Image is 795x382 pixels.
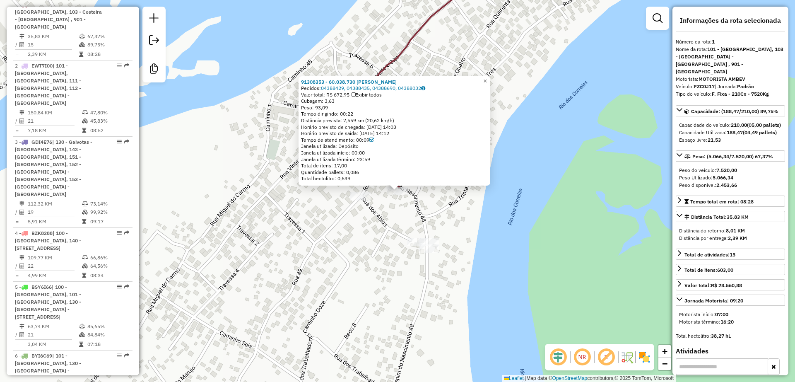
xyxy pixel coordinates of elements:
[676,347,785,355] h4: Atividades
[90,262,129,270] td: 64,56%
[124,353,129,358] em: Rota exportada
[301,130,488,137] div: Horário previsto de saída: [DATE] 14:12
[90,208,129,216] td: 99,92%
[27,109,82,117] td: 150,84 KM
[79,342,83,347] i: Tempo total em rota
[82,210,88,215] i: % de utilização da cubagem
[87,322,129,331] td: 85,65%
[548,347,568,367] span: Ocultar deslocamento
[676,249,785,260] a: Total de atividades:15
[90,271,129,280] td: 08:34
[711,333,731,339] strong: 38,27 hL
[350,192,371,201] div: Atividade não roteirizada - RICARDO BALDUINO MOR
[676,46,785,75] div: Nome da rota:
[676,17,785,24] h4: Informações da rota selecionada
[716,167,737,173] strong: 7.520,00
[90,200,129,208] td: 73,14%
[79,324,85,329] i: % de utilização do peso
[731,122,747,128] strong: 210,00
[407,238,428,246] div: Atividade não roteirizada - FERNANDO ALVES DOS S
[679,181,782,189] div: Peso disponível:
[87,32,129,41] td: 67,37%
[419,238,439,246] div: Atividade não roteirizada - FERNANDO ALVES DOS S
[727,129,743,135] strong: 188,47
[31,353,52,359] span: BYI6C69
[676,75,785,83] div: Motorista:
[711,282,742,288] strong: R$ 28.560,88
[90,109,129,117] td: 47,80%
[321,85,425,91] a: 04388429, 04388435, 04388690, 04388032
[676,279,785,290] a: Valor total:R$ 28.560,88
[27,331,79,339] td: 21
[31,284,52,290] span: BSY6I66
[79,52,83,57] i: Tempo total em rota
[301,79,397,85] a: 91308353 - 60.038.730 [PERSON_NAME]
[117,139,122,144] em: Opções
[679,227,782,235] div: Distância do retorno:
[15,1,102,30] span: 1 -
[684,297,743,305] div: Jornada Motorista: 09:20
[79,332,85,337] i: % de utilização da cubagem
[716,182,737,188] strong: 2.453,66
[19,110,24,115] i: Distância Total
[117,353,122,358] em: Opções
[679,136,782,144] div: Espaço livre:
[483,77,487,85] span: ×
[124,139,129,144] em: Rota exportada
[82,110,88,115] i: % de utilização do peso
[31,63,53,69] span: EWT7I00
[15,262,19,270] td: /
[676,90,785,98] div: Tipo do veículo:
[676,196,785,207] a: Tempo total em rota: 08:28
[82,118,88,123] i: % de utilização da cubagem
[15,139,92,197] span: 3 -
[15,340,19,348] td: =
[117,63,122,68] em: Opções
[301,117,488,124] div: Distância prevista: 7,559 km (20,62 km/h)
[369,137,374,143] a: Com service time
[301,92,488,98] div: Valor total: R$ 672,95
[747,122,781,128] strong: (05,00 pallets)
[87,41,129,49] td: 89,75%
[15,126,19,135] td: =
[15,271,19,280] td: =
[301,98,335,104] span: Cubagem: 3,63
[301,175,488,182] div: Total hectolitro: 0,639
[82,273,86,278] i: Tempo total em rota
[31,139,52,145] span: GDI4E76
[684,266,733,274] div: Total de itens:
[480,76,490,86] a: Close popup
[19,324,24,329] i: Distância Total
[713,174,733,181] strong: 5.066,34
[27,208,82,216] td: 19
[15,230,81,251] span: 4 -
[676,38,785,46] div: Número da rota:
[301,150,488,156] div: Janela utilizada início: 00:00
[728,235,747,241] strong: 2,39 KM
[82,264,88,268] i: % de utilização da cubagem
[79,42,85,47] i: % de utilização da cubagem
[27,126,82,135] td: 7,18 KM
[743,129,777,135] strong: (04,49 pallets)
[658,358,671,370] a: Zoom out
[124,230,129,235] em: Rota exportada
[19,332,24,337] i: Total de Atividades
[679,167,737,173] span: Peso do veículo:
[691,108,778,114] span: Capacidade: (188,47/210,00) 89,75%
[301,124,488,131] div: Horário previsto de chegada: [DATE] 14:03
[15,284,81,320] span: | 100 - [GEOGRAPHIC_DATA], 101 - [GEOGRAPHIC_DATA], 130 - [GEOGRAPHIC_DATA] - [STREET_ADDRESS]
[690,198,754,205] span: Tempo total em rota: 08:28
[90,218,129,226] td: 09:17
[727,214,749,220] span: 35,83 KM
[15,139,92,197] span: | 130 - Gaivotas - [GEOGRAPHIC_DATA], 143 - [GEOGRAPHIC_DATA], 151 - [GEOGRAPHIC_DATA], 152 - [GE...
[124,284,129,289] em: Rota exportada
[19,255,24,260] i: Distância Total
[27,200,82,208] td: 112,32 KM
[19,42,24,47] i: Total de Atividades
[676,211,785,222] a: Distância Total:35,83 KM
[419,244,439,253] div: Atividade não roteirizada - FERNANDO ALVES DOS S
[15,284,81,320] span: 5 -
[301,143,488,150] div: Janela utilizada: Depósito
[679,129,782,136] div: Capacidade Utilizada:
[662,346,667,356] span: +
